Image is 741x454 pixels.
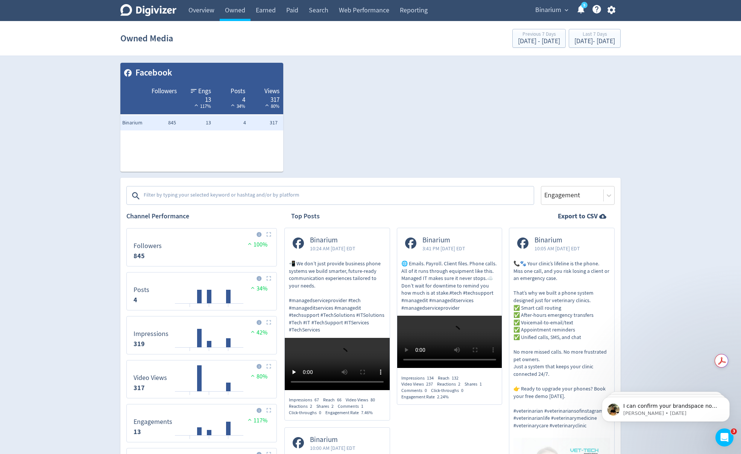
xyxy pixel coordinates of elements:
div: Engagement Rate [401,394,453,400]
div: [DATE] - [DATE] [574,38,615,45]
div: Previous 7 Days [518,32,560,38]
td: 317 [248,115,283,130]
span: 66 [337,397,342,403]
img: Placeholder [266,408,271,413]
span: 117% [193,103,211,109]
span: 0 [319,410,321,416]
img: Placeholder [266,320,271,325]
a: Binarium3:41 PM [DATE] EDT🌐 Emails. Payroll. Client files. Phone calls. All of it runs through eq... [397,228,502,370]
dt: Impressions [134,330,169,338]
svg: Video Views 317 [130,363,273,395]
span: Views [264,87,279,96]
div: Video Views [346,397,379,403]
img: Placeholder [266,364,271,369]
strong: 13 [134,427,141,436]
img: Placeholder [266,232,271,237]
h2: Channel Performance [126,212,277,221]
strong: 845 [134,251,145,260]
svg: Posts 4 [130,275,273,307]
text: 16/09 [205,306,214,312]
span: 80% [249,373,267,380]
text: 18/09 [224,350,233,356]
div: Impressions [289,397,323,403]
span: Binarium [535,4,561,16]
span: Engs [198,87,211,96]
span: 7.46% [361,410,373,416]
text: 14/09 [185,438,194,443]
strong: Export to CSV [558,212,598,221]
div: Video Views [401,381,437,387]
span: Binarium [310,436,355,444]
strong: 319 [134,339,145,348]
div: Engagement Rate [325,410,377,416]
img: positive-performance.svg [249,329,257,334]
span: Binarium [122,119,152,127]
strong: 4 [134,295,137,304]
span: 10:05 AM [DATE] EDT [534,245,580,252]
div: Reactions [289,403,316,410]
div: Reactions [437,381,465,387]
td: 4 [213,115,248,130]
span: 1 [480,381,482,387]
text: 16/09 [205,438,214,443]
span: Posts [231,87,245,96]
span: 0 [461,387,463,393]
svg: Followers 0 [130,232,273,263]
iframe: Intercom live chat [715,428,733,446]
span: 2.24% [437,394,449,400]
dt: Followers [134,242,162,250]
span: 2 [331,403,334,409]
div: Shares [316,403,338,410]
text: 18/09 [224,306,233,312]
span: 134 [427,375,434,381]
dt: Video Views [134,374,167,382]
div: Comments [401,387,431,394]
span: 42% [249,329,267,336]
span: 2 [458,381,460,387]
text: 14/09 [185,350,194,356]
div: 13 [184,95,211,101]
strong: 317 [134,383,145,392]
span: Followers [152,87,177,96]
svg: Engagements 13 [130,407,273,439]
div: Shares [465,381,486,387]
h1: Owned Media [120,26,173,50]
div: Impressions [401,375,438,381]
img: positive-performance-white.svg [263,102,271,108]
img: positive-performance-white.svg [193,102,200,108]
span: 3 [731,428,737,434]
span: 80% [263,103,279,109]
button: Binarium [533,4,570,16]
a: Binarium10:24 AM [DATE] EDT📲 We don’t just provide business phone systems we build smarter, futur... [285,228,390,392]
p: 📞🐾 Your clinic’s lifeline is the phone. Miss one call, and you risk losing a client or an emergen... [513,260,610,430]
dt: Engagements [134,418,172,426]
svg: Impressions 319 [130,319,273,351]
text: 14/09 [185,306,194,312]
text: 5 [583,3,585,8]
span: 1 [361,403,363,409]
span: 10:24 AM [DATE] EDT [310,245,355,252]
img: Placeholder [266,276,271,281]
dt: Posts [134,286,149,294]
button: Last 7 Days[DATE]- [DATE] [569,29,621,48]
span: Facebook [132,67,172,79]
div: Reach [438,375,463,381]
img: positive-performance-white.svg [229,102,237,108]
table: customized table [120,63,283,172]
img: positive-performance.svg [249,285,257,291]
span: Binarium [422,236,465,245]
button: Previous 7 Days[DATE] - [DATE] [512,29,566,48]
img: positive-performance.svg [246,241,254,247]
div: Click-throughs [431,387,468,394]
span: 0 [425,387,427,393]
iframe: Intercom notifications message [591,381,741,434]
span: expand_more [563,7,570,14]
img: positive-performance.svg [249,373,257,378]
div: 317 [253,95,279,101]
span: 117% [246,417,267,424]
span: 132 [452,375,459,381]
